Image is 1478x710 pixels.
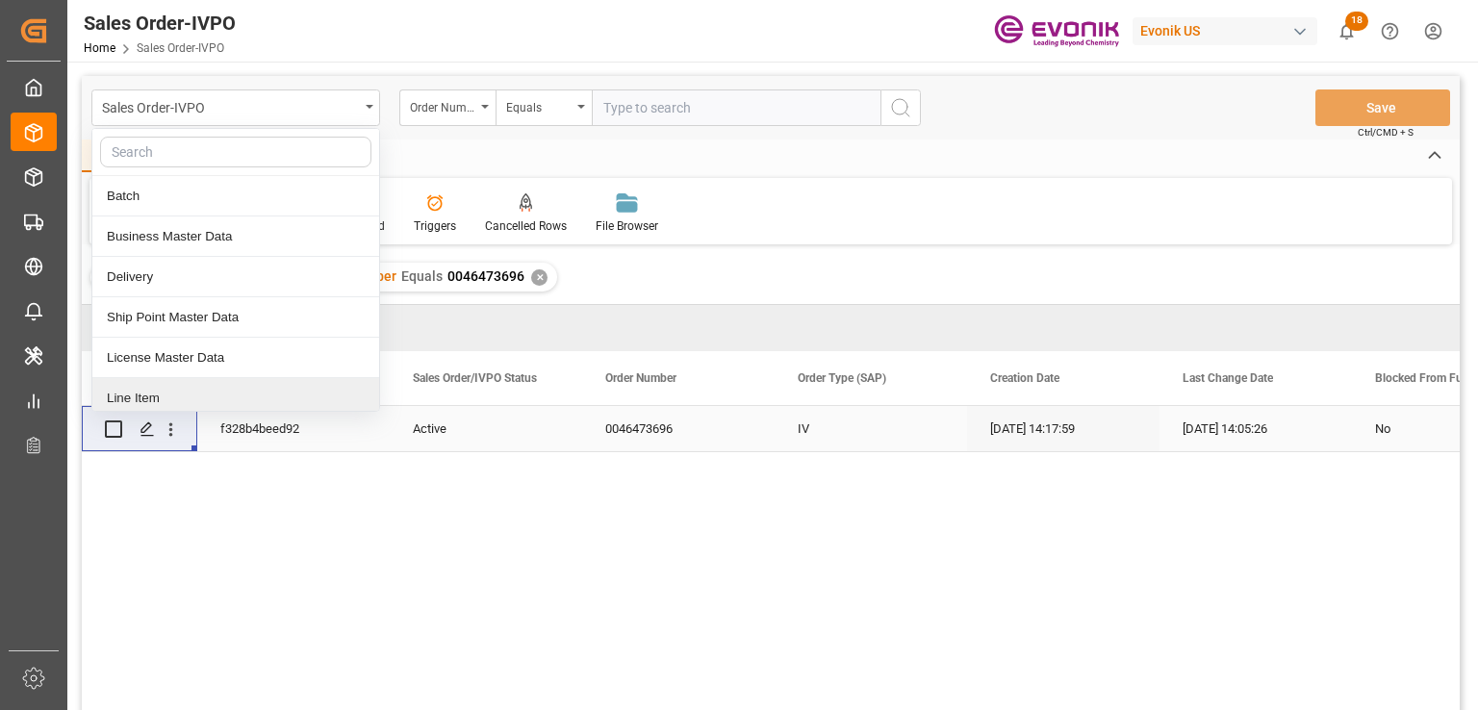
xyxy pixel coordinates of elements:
[92,216,379,257] div: Business Master Data
[401,268,443,284] span: Equals
[485,217,567,235] div: Cancelled Rows
[1159,406,1352,451] div: [DATE] 14:05:26
[447,268,524,284] span: 0046473696
[91,89,380,126] button: close menu
[100,137,371,167] input: Search
[990,371,1059,385] span: Creation Date
[413,407,559,451] div: Active
[92,338,379,378] div: License Master Data
[775,406,967,451] div: IV
[994,14,1119,48] img: Evonik-brand-mark-Deep-Purple-RGB.jpeg_1700498283.jpeg
[582,406,775,451] div: 0046473696
[506,94,572,116] div: Equals
[798,371,886,385] span: Order Type (SAP)
[1315,89,1450,126] button: Save
[1345,12,1368,31] span: 18
[92,297,379,338] div: Ship Point Master Data
[1325,10,1368,53] button: show 18 new notifications
[82,406,197,452] div: Press SPACE to select this row.
[605,371,676,385] span: Order Number
[496,89,592,126] button: open menu
[1133,17,1317,45] div: Evonik US
[531,269,548,286] div: ✕
[592,89,880,126] input: Type to search
[197,406,390,451] div: f328b4beed92
[413,371,537,385] span: Sales Order/IVPO Status
[414,217,456,235] div: Triggers
[92,378,379,418] div: Line Item
[82,139,147,172] div: Home
[1368,10,1412,53] button: Help Center
[1358,125,1414,139] span: Ctrl/CMD + S
[967,406,1159,451] div: [DATE] 14:17:59
[1133,13,1325,49] button: Evonik US
[399,89,496,126] button: open menu
[92,176,379,216] div: Batch
[84,41,115,55] a: Home
[1183,371,1273,385] span: Last Change Date
[596,217,658,235] div: File Browser
[84,9,236,38] div: Sales Order-IVPO
[102,94,359,118] div: Sales Order-IVPO
[880,89,921,126] button: search button
[92,257,379,297] div: Delivery
[410,94,475,116] div: Order Number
